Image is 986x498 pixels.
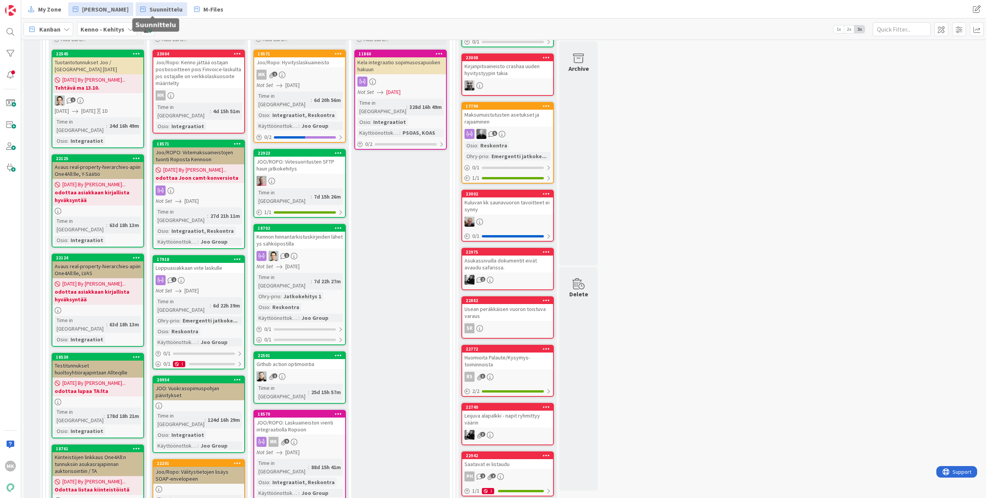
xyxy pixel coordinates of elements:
div: Osio [257,111,269,119]
span: 0 / 1 [163,360,171,368]
div: TT [52,95,143,105]
a: 11860Kela integraatio sopimusosapuolien hakuunNot Set[DATE]Time in [GEOGRAPHIC_DATA]:328d 16h 49m... [354,50,447,150]
span: : [207,212,208,220]
i: Not Set [257,263,273,270]
div: Time in [GEOGRAPHIC_DATA] [55,408,104,424]
div: SR [464,323,475,333]
div: 23002 [462,191,553,197]
span: : [106,221,107,229]
span: : [210,107,211,115]
span: : [168,227,169,235]
div: 6d 22h 39m [211,301,242,310]
b: odottaa Joon camt-konversiota [156,174,242,182]
span: [DATE] [285,262,300,271]
span: Support [16,1,35,10]
span: [DATE] [81,107,96,115]
div: 18530 [52,354,143,361]
div: 18571Joo/ROPO: Viitemaksuaineistojen tuonti Roposta Kennoon [153,140,244,164]
a: 19571Joo/Ropo: HyvityslaskuaineistoMKNot Set[DATE]Time in [GEOGRAPHIC_DATA]:6d 20h 56mOsio:Integr... [253,50,346,143]
div: 0/1 [462,231,553,241]
div: Osio [156,327,168,336]
span: 3 [480,374,485,379]
span: [DATE] By [PERSON_NAME]... [62,280,126,288]
div: RS [464,372,475,382]
div: SR [462,323,553,333]
div: 63d 18h 13m [107,221,141,229]
span: 3 [480,432,485,437]
div: 19571Joo/Ropo: Hyvityslaskuaineisto [254,50,345,67]
div: Joo/ROPO: Viitemaksuaineistojen tuonti Roposta Kennoon [153,147,244,164]
div: 23004 [157,51,244,57]
div: Leijuva alapalkki - napit ryhmittyy väärin [462,411,553,428]
div: MK [153,90,244,100]
div: 22975 [466,249,553,255]
div: Emergentti jatkoke... [181,316,240,325]
div: KM [462,430,553,440]
div: 0/1 [254,335,345,344]
a: 22125Avaus real-property-hierarchies-apiin One4All:lle, Y-Säätiö[DATE] By [PERSON_NAME]...odottaa... [52,154,144,247]
div: 22125Avaus real-property-hierarchies-apiin One4All:lle, Y-Säätiö [52,155,143,179]
div: 18702 [254,225,345,232]
span: 0 / 2 [264,133,272,141]
div: RS [462,372,553,382]
div: 18570JOO/ROPO: Laskuaineiston vienti integraatiolla Ropoon [254,411,345,434]
img: MV [476,129,486,139]
div: 0/11 [153,359,244,369]
span: : [399,129,401,137]
span: : [168,122,169,130]
div: 17918 [153,256,244,263]
div: 0/1 [462,37,553,47]
div: JH [462,217,553,227]
a: 18571Joo/ROPO: Viitemaksuaineistojen tuonti Roposta Kennoon[DATE] By [PERSON_NAME]...odottaa Joon... [153,140,245,249]
div: 18570 [254,411,345,418]
a: M-Files [189,2,228,16]
div: Time in [GEOGRAPHIC_DATA] [156,411,205,428]
div: 1 [173,361,185,367]
b: odottaa asiakkaan kirjallista hyväksyntää [55,288,141,303]
div: Joo Group [300,314,330,322]
a: 22545Tuotantotunnukset Joo / [GEOGRAPHIC_DATA] [DATE][DATE] By [PERSON_NAME]...Tehtävä ma 13.10.T... [52,50,144,148]
div: 11860 [359,51,446,57]
i: Not Set [156,197,172,204]
span: : [477,141,478,150]
img: KM [464,430,475,440]
span: [DATE] By [PERSON_NAME]... [62,76,126,84]
div: 22125 [52,155,143,162]
span: My Zone [38,5,61,14]
div: Käyttöönottokriittisyys [357,129,399,137]
span: : [311,96,312,104]
a: Suunnittelu [136,2,187,16]
div: Emergentti jatkoke... [490,152,548,160]
span: M-Files [203,5,223,14]
div: Reskontra [478,141,509,150]
div: Huomioita Palaute/Kysymys-toiminnoista [462,353,553,369]
img: TT [268,251,278,261]
img: SH [257,371,267,381]
div: Kuluvan kk saunavuoron tavoitteet ei synny [462,197,553,214]
div: Käyttöönottokriittisyys [257,122,298,130]
span: : [67,427,69,435]
div: Jatkokehitys 1 [282,292,323,301]
span: 1 [272,373,277,378]
div: 23008 [466,55,553,60]
i: Not Set [156,287,172,294]
div: 1/1 [254,207,345,217]
div: 18530Testitunnukset huoltoyhtiörajapintaan Allteqille [52,354,143,378]
div: 2/2 [462,386,553,396]
a: 18530Testitunnukset huoltoyhtiörajapintaan Allteqille[DATE] By [PERSON_NAME]...odottaa lupaa TA:l... [52,353,144,438]
span: 1 [272,72,277,77]
div: 22923 [254,150,345,157]
div: 1D [102,107,108,115]
b: odottaa lupaa TA:lta [55,387,141,395]
span: : [370,118,371,126]
span: : [67,137,69,145]
div: Time in [GEOGRAPHIC_DATA] [257,273,311,290]
div: 17799 [462,103,553,110]
div: 18530 [56,354,143,360]
div: 18702Kennon hinnantarkistuskirjeiden lähetys sähköpostilla [254,225,345,249]
a: 17918Loppuasiakkaan viite laskulleNot Set[DATE]Time in [GEOGRAPHIC_DATA]:6d 22h 39mOhry-prio:Emer... [153,255,245,369]
a: 22124Avaus real-property-hierarchies-apiin One4All:lle, LVAS[DATE] By [PERSON_NAME]...odottaa asi... [52,254,144,347]
div: Integraatiot [69,236,105,244]
div: Kirjanpitoaineisto crashaa uuden hyvitystyypin takia [462,61,553,78]
span: [DATE] [386,88,401,96]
